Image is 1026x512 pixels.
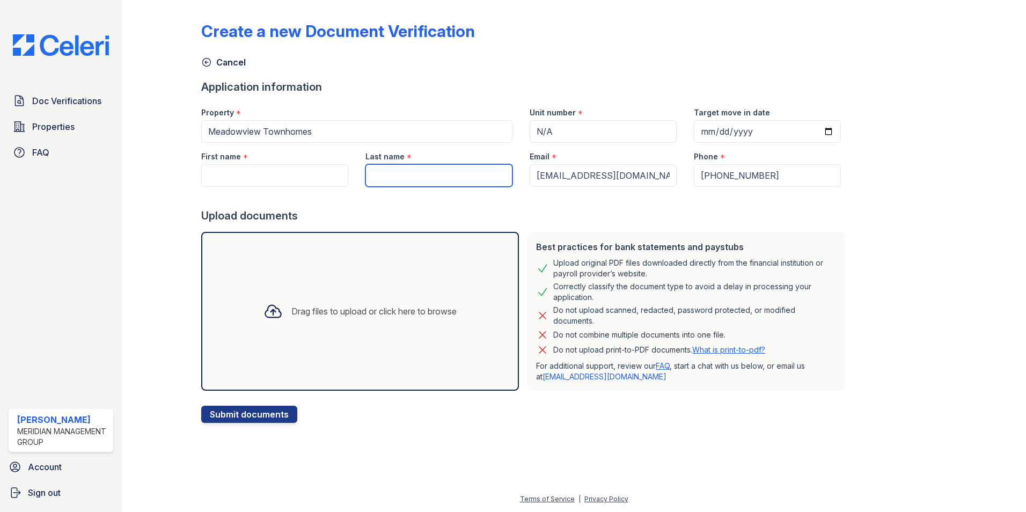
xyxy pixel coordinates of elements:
[553,281,837,303] div: Correctly classify the document type to avoid a delay in processing your application.
[28,486,61,499] span: Sign out
[553,305,837,326] div: Do not upload scanned, redacted, password protected, or modified documents.
[32,120,75,133] span: Properties
[201,208,849,223] div: Upload documents
[578,495,581,503] div: |
[553,345,765,355] p: Do not upload print-to-PDF documents.
[694,107,770,118] label: Target move in date
[9,142,113,163] a: FAQ
[530,107,576,118] label: Unit number
[365,151,405,162] label: Last name
[584,495,628,503] a: Privacy Policy
[692,345,765,354] a: What is print-to-pdf?
[201,107,234,118] label: Property
[17,426,109,448] div: Meridian Management Group
[543,372,666,381] a: [EMAIL_ADDRESS][DOMAIN_NAME]
[656,361,670,370] a: FAQ
[9,116,113,137] a: Properties
[536,240,837,253] div: Best practices for bank statements and paystubs
[201,151,241,162] label: First name
[9,90,113,112] a: Doc Verifications
[520,495,575,503] a: Terms of Service
[553,258,837,279] div: Upload original PDF files downloaded directly from the financial institution or payroll provider’...
[201,21,475,41] div: Create a new Document Verification
[4,482,118,503] a: Sign out
[201,79,849,94] div: Application information
[28,460,62,473] span: Account
[4,456,118,478] a: Account
[536,361,837,382] p: For additional support, review our , start a chat with us below, or email us at
[4,34,118,56] img: CE_Logo_Blue-a8612792a0a2168367f1c8372b55b34899dd931a85d93a1a3d3e32e68fde9ad4.png
[201,56,246,69] a: Cancel
[32,94,101,107] span: Doc Verifications
[694,151,718,162] label: Phone
[553,328,725,341] div: Do not combine multiple documents into one file.
[17,413,109,426] div: [PERSON_NAME]
[530,151,549,162] label: Email
[32,146,49,159] span: FAQ
[201,406,297,423] button: Submit documents
[291,305,457,318] div: Drag files to upload or click here to browse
